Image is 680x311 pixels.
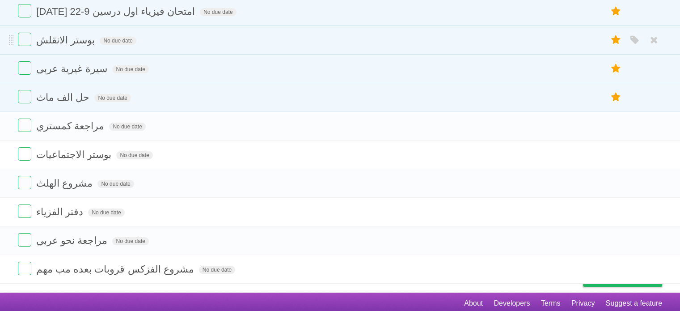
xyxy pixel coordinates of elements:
span: بوستر الانقلش [36,34,97,46]
span: No due date [88,209,124,217]
label: Done [18,90,31,103]
span: No due date [199,266,235,274]
label: Star task [608,61,625,76]
label: Done [18,4,31,17]
span: بوستر الاجتماعيات [36,149,114,160]
span: حل الف ماث [36,92,92,103]
label: Done [18,204,31,218]
label: Done [18,119,31,132]
span: سيرة غيرية عربي [36,63,110,74]
span: [DATE] 22-9 امتحان فيزياء اول درسين [36,6,197,17]
span: No due date [100,37,136,45]
label: Done [18,61,31,75]
span: دفتر الفزياء [36,206,85,217]
label: Star task [608,90,625,105]
span: No due date [94,94,131,102]
label: Done [18,262,31,275]
span: Buy me a coffee [602,271,658,286]
label: Star task [608,4,625,19]
label: Done [18,176,31,189]
span: No due date [109,123,145,131]
span: مشروع الفزكس قروبات بعده مب مهم [36,264,196,275]
span: No due date [112,237,148,245]
label: Done [18,233,31,247]
span: No due date [200,8,236,16]
span: No due date [116,151,152,159]
label: Done [18,33,31,46]
label: Star task [608,33,625,47]
span: مراجعة نحو عربي [36,235,110,246]
label: Done [18,147,31,161]
span: مراجعة كمستري [36,120,106,132]
span: مشروع الهلث [36,178,95,189]
span: No due date [112,65,148,73]
span: No due date [97,180,134,188]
